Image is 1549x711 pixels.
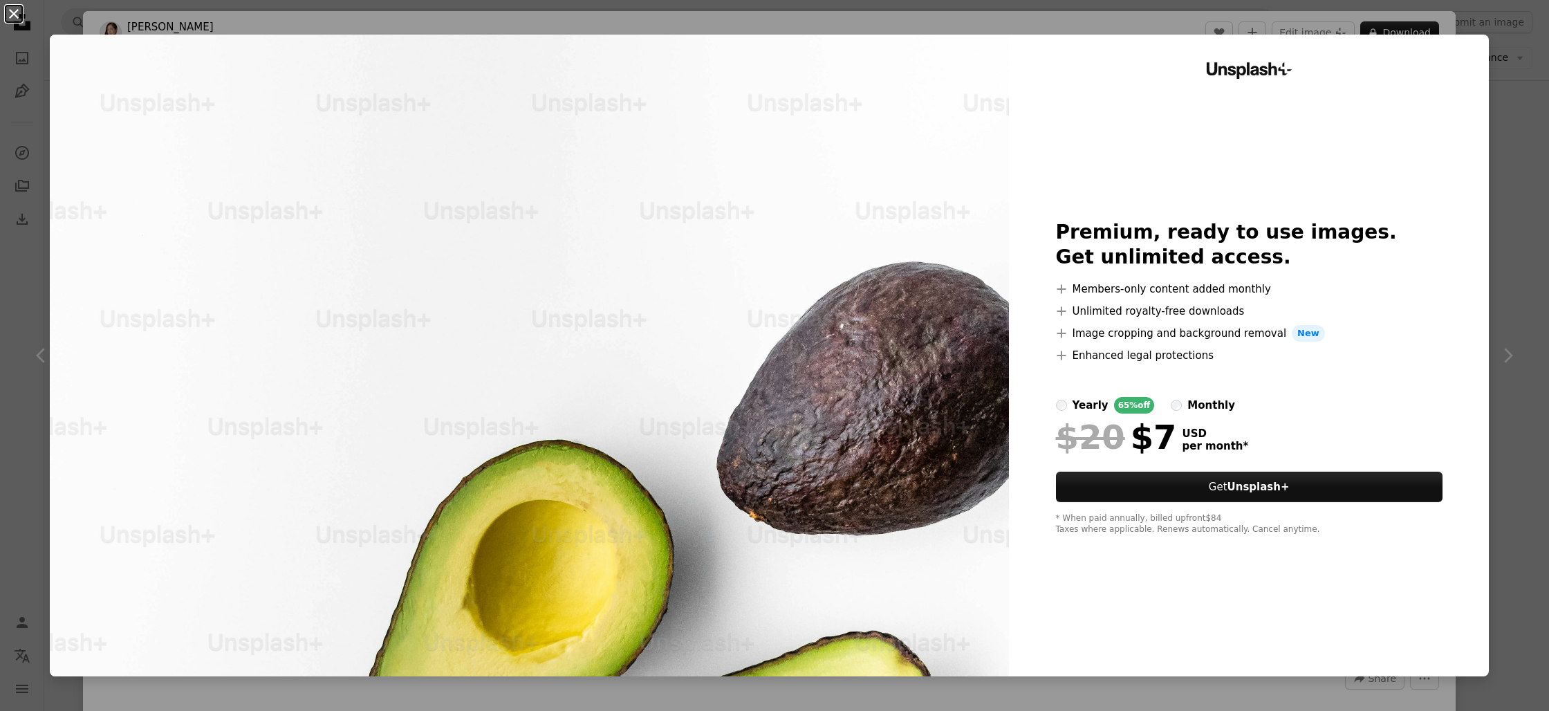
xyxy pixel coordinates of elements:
input: yearly65%off [1056,400,1067,411]
div: $7 [1056,419,1177,455]
span: New [1292,325,1325,342]
div: * When paid annually, billed upfront $84 Taxes where applicable. Renews automatically. Cancel any... [1056,513,1443,535]
li: Unlimited royalty-free downloads [1056,303,1443,320]
span: $20 [1056,419,1125,455]
button: GetUnsplash+ [1056,472,1443,502]
div: monthly [1187,397,1235,414]
li: Members-only content added monthly [1056,281,1443,297]
li: Enhanced legal protections [1056,347,1443,364]
li: Image cropping and background removal [1056,325,1443,342]
span: USD [1182,427,1249,440]
strong: Unsplash+ [1227,481,1290,493]
input: monthly [1171,400,1182,411]
div: yearly [1073,397,1109,414]
div: 65% off [1114,397,1155,414]
h2: Premium, ready to use images. Get unlimited access. [1056,220,1443,270]
span: per month * [1182,440,1249,452]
